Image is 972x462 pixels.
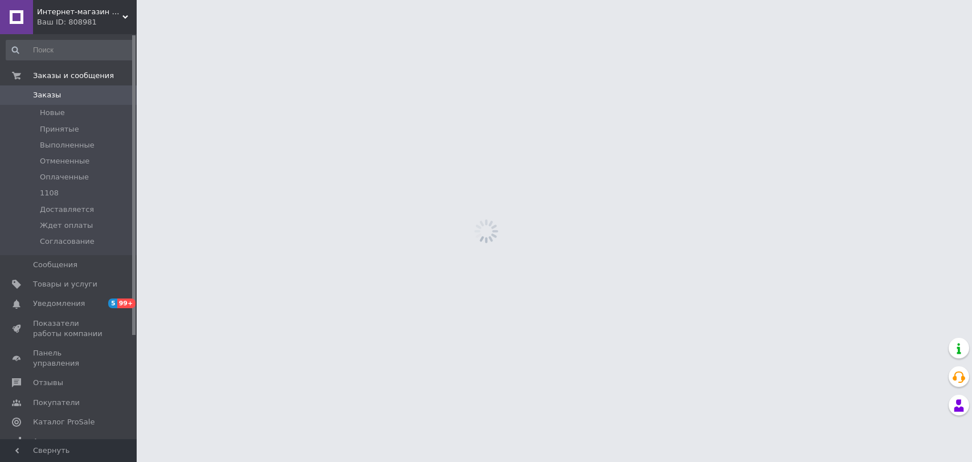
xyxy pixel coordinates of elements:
span: Товары и услуги [33,279,97,289]
span: Каталог ProSale [33,417,95,427]
span: Оплаченные [40,172,89,182]
span: 1108 [40,188,59,198]
span: Панель управления [33,348,105,369]
span: Принятые [40,124,79,134]
span: Заказы [33,90,61,100]
span: 99+ [117,299,136,308]
span: Покупатели [33,398,80,408]
span: Согласование [40,236,95,247]
span: Заказы и сообщения [33,71,114,81]
div: Ваш ID: 808981 [37,17,137,27]
span: Аналитика [33,436,75,447]
span: Ждет оплаты [40,220,93,231]
span: Новые [40,108,65,118]
input: Поиск [6,40,134,60]
span: Отзывы [33,378,63,388]
span: 5 [108,299,117,308]
span: Показатели работы компании [33,318,105,339]
span: Отмененные [40,156,89,166]
span: Сообщения [33,260,77,270]
span: Выполненные [40,140,95,150]
span: Уведомления [33,299,85,309]
span: Интернет-магазин «Beauty Tochka» [37,7,122,17]
span: Доставляется [40,205,94,215]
